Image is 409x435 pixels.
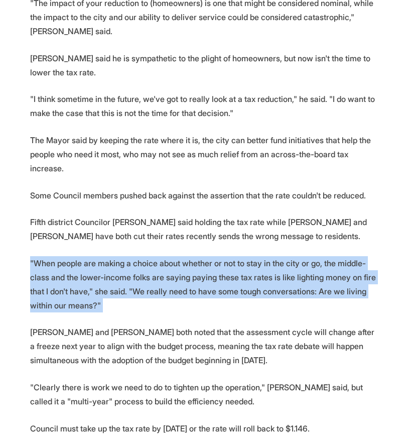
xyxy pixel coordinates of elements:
p: The Mayor said by keeping the rate where it is, the city can better fund initiatives that help th... [30,133,379,175]
p: "When people are making a choice about whether or not to stay in the city or go, the middle-class... [30,256,379,312]
p: [PERSON_NAME] said he is sympathetic to the plight of homeowners, but now isn't the time to lower... [30,51,379,79]
p: Some Council members pushed back against the assertion that the rate couldn't be reduced. [30,188,379,202]
p: "I think sometime in the future, we've got to really look at a tax reduction," he said. "I do wan... [30,92,379,120]
p: "Clearly there is work we need to do to tighten up the operation," [PERSON_NAME] said, but called... [30,380,379,408]
p: Fifth district Councilor [PERSON_NAME] said holding the tax rate while [PERSON_NAME] and [PERSON_... [30,215,379,243]
p: [PERSON_NAME] and [PERSON_NAME] both noted that the assessment cycle will change after a freeze n... [30,325,379,367]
